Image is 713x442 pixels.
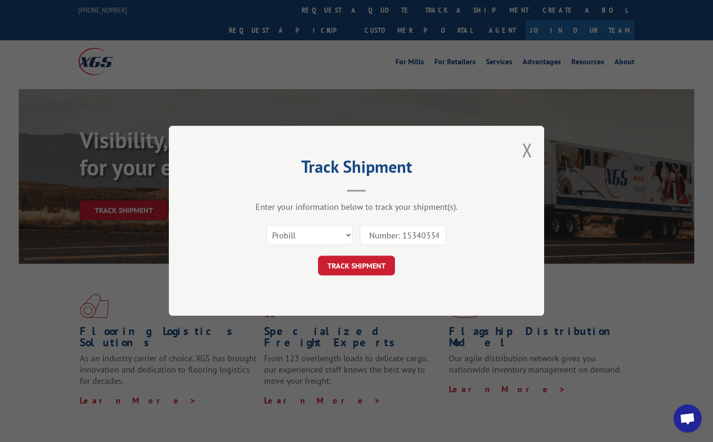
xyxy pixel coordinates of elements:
[522,137,532,162] button: Close modal
[216,202,497,213] div: Enter your information below to track your shipment(s).
[674,404,702,433] div: Open chat
[360,226,446,245] input: Number(s)
[216,160,497,178] h2: Track Shipment
[318,256,395,276] button: TRACK SHIPMENT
